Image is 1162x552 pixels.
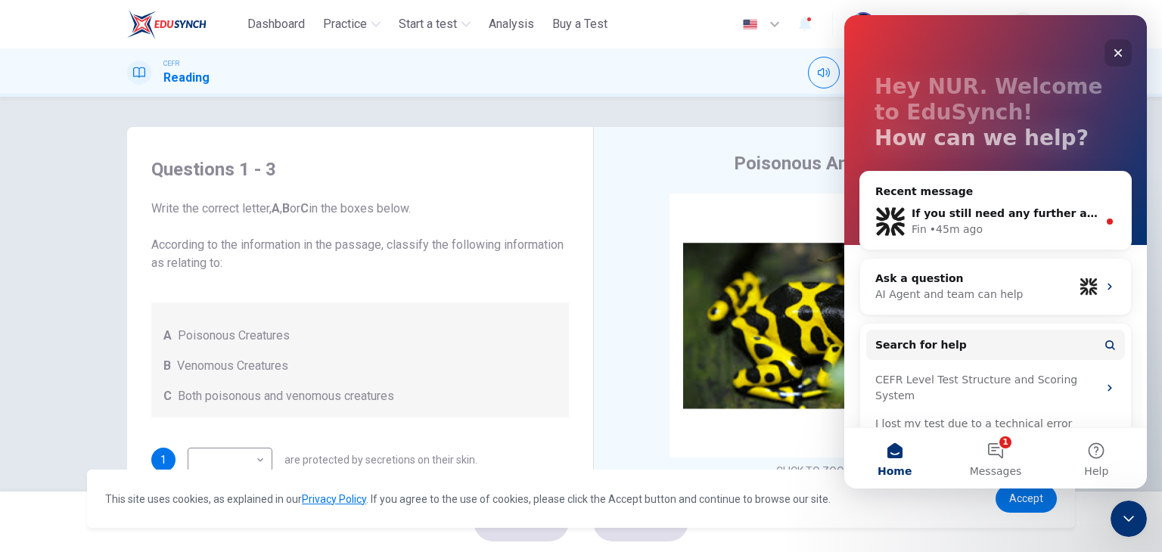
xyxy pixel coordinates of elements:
[260,24,287,51] div: Close
[546,11,614,38] button: Buy a Test
[31,256,229,271] div: Ask a question
[282,201,290,216] b: B
[202,413,303,473] button: Help
[178,327,290,345] span: Poisonous Creatures
[178,387,394,405] span: Both poisonous and venomous creatures
[151,157,569,181] h4: Questions 1 - 3
[31,357,253,389] div: CEFR Level Test Structure and Scoring System
[31,401,253,433] div: I lost my test due to a technical error (CEFR Level Test)
[240,451,264,461] span: Help
[33,451,67,461] span: Home
[317,11,387,38] button: Practice
[483,11,540,38] button: Analysis
[22,351,281,395] div: CEFR Level Test Structure and Scoring System
[323,15,367,33] span: Practice
[67,192,1135,204] span: If you still need any further assistance with your scores or certificate, I’m here to help. Would...
[851,12,875,36] img: Profile picture
[31,322,123,338] span: Search for help
[284,454,477,465] span: are protected by secretions on their skin.
[22,395,281,439] div: I lost my test due to a technical error (CEFR Level Test)
[160,454,166,465] span: 1
[151,200,569,272] span: Write the correct letter, , or in the boxes below. According to the information in the passage, c...
[22,315,281,345] button: Search for help
[127,9,241,39] a: ELTC logo
[163,327,172,345] span: A
[241,11,311,38] button: Dashboard
[393,11,477,38] button: Start a test
[235,262,253,281] img: Profile image for Fin
[741,19,760,30] img: en
[87,470,1075,528] div: cookieconsent
[844,15,1147,488] iframe: Intercom live chat
[127,9,207,39] img: ELTC logo
[399,15,457,33] span: Start a test
[31,271,229,287] div: AI Agent and team can help
[489,15,534,33] span: Analysis
[302,493,366,505] a: Privacy Policy
[1009,492,1043,504] span: Accept
[163,357,171,375] span: B
[101,413,201,473] button: Messages
[300,201,309,216] b: C
[247,15,305,33] span: Dashboard
[177,357,288,375] span: Venomous Creatures
[734,151,892,175] h4: Poisonous Animals
[163,58,179,69] span: CEFR
[85,206,138,222] div: • 45m ago
[105,493,831,505] span: This site uses cookies, as explained in our . If you agree to the use of cookies, please click th...
[272,201,280,216] b: A
[1111,501,1147,537] iframe: Intercom live chat
[67,206,82,222] div: Fin
[163,69,210,87] h1: Reading
[996,485,1057,513] a: dismiss cookie message
[552,15,607,33] span: Buy a Test
[808,57,840,88] div: Mute
[163,387,172,405] span: C
[126,451,178,461] span: Messages
[15,243,287,300] div: Ask a questionAI Agent and team can helpProfile image for Fin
